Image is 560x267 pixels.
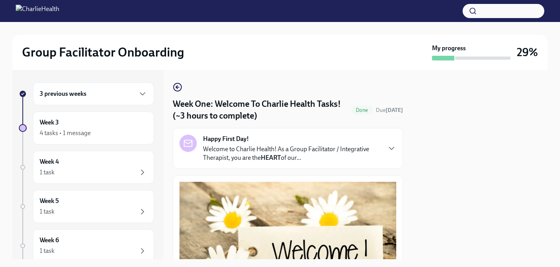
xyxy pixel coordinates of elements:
h6: Week 4 [40,157,59,166]
span: Done [351,107,373,113]
h4: Week One: Welcome To Charlie Health Tasks! (~3 hours to complete) [173,98,348,122]
h2: Group Facilitator Onboarding [22,44,184,60]
h6: Week 6 [40,236,59,245]
h6: Week 3 [40,118,59,127]
img: CharlieHealth [16,5,59,17]
a: Week 34 tasks • 1 message [19,112,154,144]
div: 1 task [40,207,55,216]
a: Week 51 task [19,190,154,223]
span: August 25th, 2025 10:00 [376,106,403,114]
h3: 29% [517,45,538,59]
h6: 3 previous weeks [40,90,86,98]
span: Due [376,107,403,113]
strong: [DATE] [386,107,403,113]
a: Week 41 task [19,151,154,184]
a: Week 61 task [19,229,154,262]
div: 3 previous weeks [33,82,154,105]
strong: Happy First Day! [203,135,249,143]
div: 1 task [40,247,55,255]
strong: My progress [432,44,466,53]
p: Welcome to Charlie Health! As a Group Facilitator / Integrative Therapist, you are the of our... [203,145,381,162]
div: 1 task [40,168,55,177]
h6: Week 5 [40,197,59,205]
strong: HEART [261,154,281,161]
div: 4 tasks • 1 message [40,129,91,137]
